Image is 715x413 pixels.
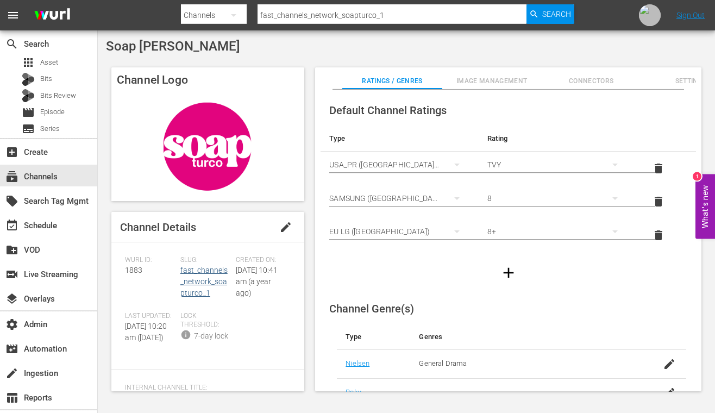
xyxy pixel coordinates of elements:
span: Slug: [180,256,230,265]
span: Ratings / Genres [342,76,442,87]
span: info [180,329,191,340]
div: SAMSUNG ([GEOGRAPHIC_DATA] (the Republic of)) [329,183,470,214]
th: Genres [410,324,649,350]
th: Type [337,324,410,350]
span: Last Updated: [125,312,175,321]
span: Default Channel Ratings [329,104,447,117]
span: [DATE] 10:20 am ([DATE]) [125,322,167,342]
span: Soap [PERSON_NAME] [106,39,240,54]
span: delete [652,162,665,175]
span: Automation [5,342,18,355]
span: Lock Threshold: [180,312,230,329]
button: delete [645,222,672,248]
span: Image Management [442,76,542,87]
button: delete [645,155,672,182]
img: ans4CAIJ8jUAAAAAAAAAAAAAAAAAAAAAAAAgQb4GAAAAAAAAAAAAAAAAAAAAAAAAJMjXAAAAAAAAAAAAAAAAAAAAAAAAgAT5G... [26,3,78,28]
div: TVY [487,149,628,180]
span: Channel Details [120,221,196,234]
span: delete [652,195,665,208]
table: simple table [321,126,696,252]
span: 1883 [125,266,142,274]
span: Bits Review [40,90,76,101]
span: Wurl ID: [125,256,175,265]
span: Admin [5,318,18,331]
button: Search [526,4,574,24]
span: Schedule [5,219,18,232]
div: Bits Review [22,89,35,102]
span: Asset [40,57,58,68]
th: Type [321,126,479,152]
div: 8+ [487,216,628,247]
a: Nielsen [346,359,369,367]
a: Roku [346,388,361,396]
span: Bits [40,73,52,84]
span: Created On: [236,256,286,265]
a: fast_channels_network_soapturco_1 [180,266,228,297]
img: Soap Turco [111,92,304,201]
span: Series [40,123,60,134]
span: Search [5,37,18,51]
span: Create [5,146,18,159]
div: 8 [487,183,628,214]
span: Channels [5,170,18,183]
span: Ingestion [5,367,18,380]
div: USA_PR ([GEOGRAPHIC_DATA] ([GEOGRAPHIC_DATA])) [329,149,470,180]
span: Asset [22,56,35,69]
button: edit [273,214,299,240]
span: Episode [22,106,35,119]
span: menu [7,9,20,22]
div: 1 [693,172,701,181]
button: Open Feedback Widget [695,174,715,239]
span: Reports [5,391,18,404]
span: VOD [5,243,18,256]
span: Internal Channel Title: [125,384,285,392]
th: Rating [479,126,637,152]
h4: Channel Logo [111,67,304,92]
span: Episode [40,107,65,117]
div: Bits [22,73,35,86]
div: EU LG ([GEOGRAPHIC_DATA]) [329,216,470,247]
a: Sign Out [676,11,705,20]
span: delete [652,229,665,242]
span: Channel Genre(s) [329,302,414,315]
span: edit [279,221,292,234]
span: Overlays [5,292,18,305]
span: [DATE] 10:41 am (a year ago) [236,266,278,297]
span: Connectors [542,76,641,87]
span: Search [542,4,571,24]
span: Series [22,122,35,135]
div: 7-day lock [194,330,228,342]
span: Search Tag Mgmt [5,195,18,208]
button: delete [645,189,672,215]
span: Live Streaming [5,268,18,281]
img: photo.jpg [639,4,661,26]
